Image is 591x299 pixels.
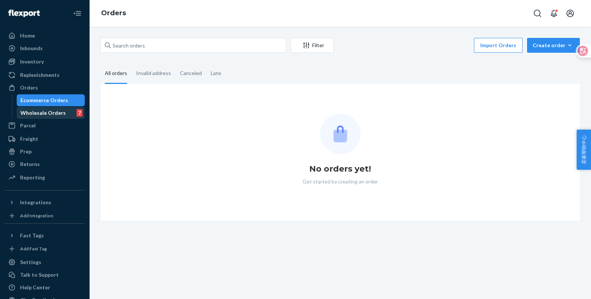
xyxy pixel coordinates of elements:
[136,64,171,83] div: Invalid address
[4,158,85,170] a: Returns
[20,45,43,52] div: Inbounds
[4,120,85,131] a: Parcel
[8,10,40,17] img: Flexport logo
[20,232,44,239] div: Fast Tags
[105,64,127,84] div: All orders
[20,174,45,181] div: Reporting
[20,84,38,91] div: Orders
[320,114,361,154] img: Empty list
[533,42,574,49] div: Create order
[20,212,53,219] div: Add Integration
[4,69,85,81] a: Replenishments
[4,133,85,145] a: Freight
[546,6,561,21] button: Open notifications
[20,160,40,168] div: Returns
[291,42,333,49] div: Filter
[527,38,580,53] button: Create order
[20,284,50,291] div: Help Center
[4,230,85,241] button: Fast Tags
[4,30,85,42] a: Home
[100,38,286,53] input: Search orders
[4,82,85,94] a: Orders
[291,38,334,53] button: Filter
[211,64,221,83] div: Late
[20,199,51,206] div: Integrations
[4,244,85,253] a: Add Fast Tag
[4,211,85,220] a: Add Integration
[101,9,126,17] a: Orders
[20,97,68,104] div: Ecommerce Orders
[4,146,85,157] a: Prep
[20,271,59,279] div: Talk to Support
[309,163,371,175] h1: No orders yet!
[530,6,545,21] button: Open Search Box
[577,130,591,170] button: 卖家帮助中心
[20,259,41,266] div: Settings
[20,71,59,79] div: Replenishments
[4,196,85,208] button: Integrations
[20,32,35,39] div: Home
[20,58,44,65] div: Inventory
[474,38,523,53] button: Import Orders
[20,122,36,129] div: Parcel
[95,3,132,24] ol: breadcrumbs
[303,178,378,185] p: Get started by creating an order
[20,246,47,252] div: Add Fast Tag
[4,256,85,268] a: Settings
[70,6,85,21] button: Close Navigation
[4,282,85,293] a: Help Center
[4,42,85,54] a: Inbounds
[20,148,32,155] div: Prep
[563,6,578,21] button: Open account menu
[20,135,38,143] div: Freight
[17,94,85,106] a: Ecommerce Orders
[20,109,66,117] div: Wholesale Orders
[77,109,83,117] div: 7
[4,269,85,281] a: Talk to Support
[4,172,85,183] a: Reporting
[180,64,202,83] div: Canceled
[17,107,85,119] a: Wholesale Orders7
[4,56,85,68] a: Inventory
